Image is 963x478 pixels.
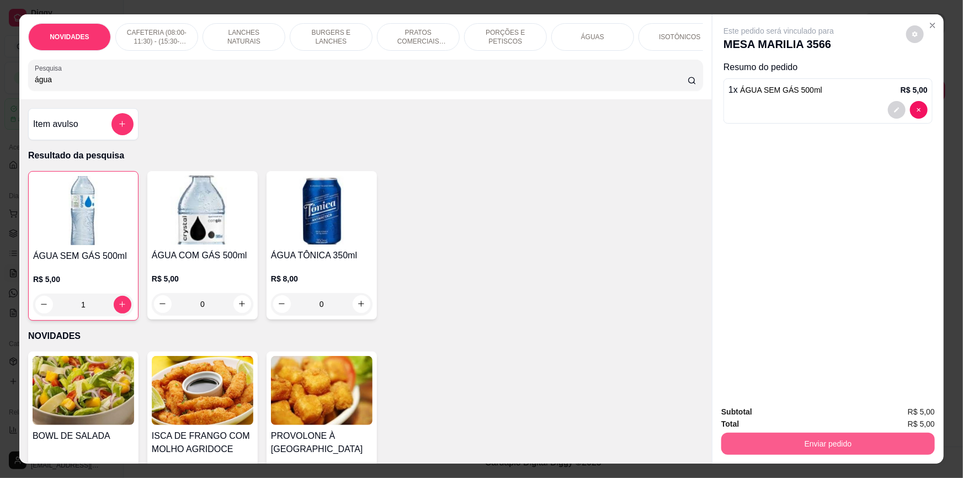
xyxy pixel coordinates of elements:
[111,113,134,135] button: add-separate-item
[723,36,834,52] p: MESA MARILIA 3566
[212,28,276,46] p: LANCHES NATURAIS
[723,61,933,74] p: Resumo do pedido
[33,176,134,245] img: product-image
[888,101,906,119] button: decrease-product-quantity
[271,356,373,425] img: product-image
[299,28,363,46] p: BURGERS E LANCHES
[908,406,935,418] span: R$ 5,00
[33,356,134,425] img: product-image
[271,273,373,284] p: R$ 8,00
[35,74,688,85] input: Pesquisa
[114,296,131,314] button: increase-product-quantity
[386,28,450,46] p: PRATOS COMERCIAIS (11:30-15:30)
[910,101,928,119] button: decrease-product-quantity
[659,33,700,41] p: ISOTÔNICOS
[273,295,291,313] button: decrease-product-quantity
[473,28,538,46] p: PORÇÕES E PETISCOS
[740,86,822,94] span: ÁGUA SEM GÁS 500ml
[33,249,134,263] h4: ÁGUA SEM GÁS 500ml
[33,118,78,131] h4: Item avulso
[581,33,604,41] p: ÁGUAS
[721,419,739,428] strong: Total
[152,273,253,284] p: R$ 5,00
[35,63,66,73] label: Pesquisa
[906,25,924,43] button: decrease-product-quantity
[152,429,253,456] h4: ISCA DE FRANGO COM MOLHO AGRIDOCE
[28,149,703,162] p: Resultado da pesquisa
[924,17,941,34] button: Close
[271,249,373,262] h4: ÁGUA TÔNICA 350ml
[901,84,928,95] p: R$ 5,00
[125,28,189,46] p: CAFETERIA (08:00-11:30) - (15:30-18:00)
[353,295,370,313] button: increase-product-quantity
[154,295,172,313] button: decrease-product-quantity
[271,176,373,245] img: product-image
[152,356,253,425] img: product-image
[33,274,134,285] p: R$ 5,00
[50,33,89,41] p: NOVIDADES
[152,176,253,245] img: product-image
[152,249,253,262] h4: ÁGUA COM GÁS 500ml
[233,295,251,313] button: increase-product-quantity
[721,407,752,416] strong: Subtotal
[35,296,53,314] button: decrease-product-quantity
[908,418,935,430] span: R$ 5,00
[33,429,134,443] h4: BOWL DE SALADA
[28,330,703,343] p: NOVIDADES
[721,433,935,455] button: Enviar pedido
[728,83,822,97] p: 1 x
[723,25,834,36] p: Este pedido será vinculado para
[271,429,373,456] h4: PROVOLONE À [GEOGRAPHIC_DATA]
